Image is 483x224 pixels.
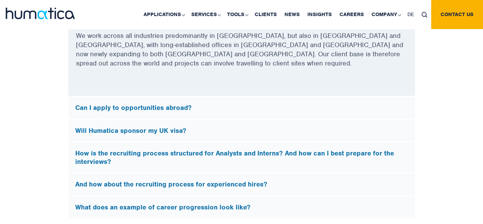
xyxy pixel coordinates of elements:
h5: How is the recruiting process structured for Analysts and Interns? And how can I best prepare for... [75,149,408,166]
h5: What does an example of career progression look like? [75,203,408,212]
h5: Will Humatica sponsor my UK visa? [75,127,408,135]
img: search_icon [422,12,427,18]
p: We work across all industries predominantly in [GEOGRAPHIC_DATA], but also in [GEOGRAPHIC_DATA] a... [76,31,407,77]
h5: And how about the recruiting process for experienced hires? [75,180,408,189]
h5: Can I apply to opportunities abroad? [75,104,408,112]
img: logo [6,8,75,19]
span: DE [407,11,414,18]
